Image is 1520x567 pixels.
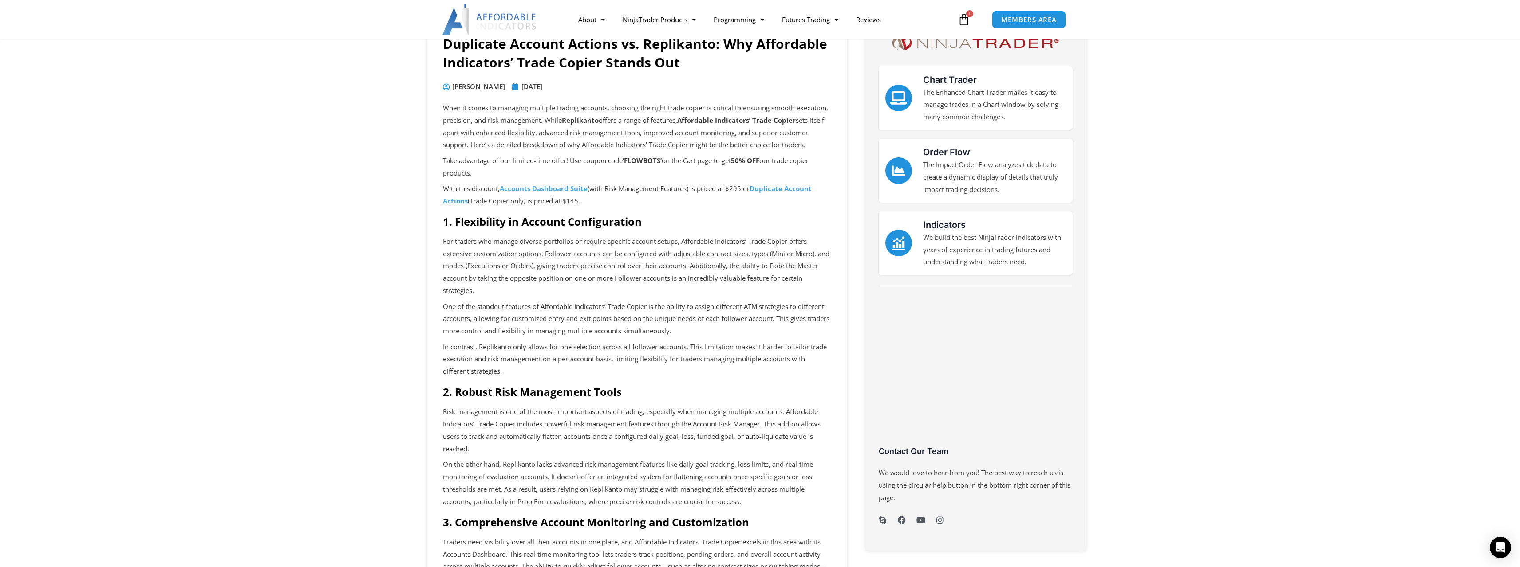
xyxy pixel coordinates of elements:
strong: Affordable Indicators’ Trade Copier [677,116,796,125]
p: We would love to hear from you! The best way to reach us is using the circular help button in the... [879,467,1073,504]
a: Reviews [847,9,890,30]
h3: Contact Our Team [879,446,1073,456]
a: Order Flow [923,147,970,157]
a: Indicators [885,230,912,256]
a: Order Flow [885,157,912,184]
span: [PERSON_NAME] [450,81,505,93]
a: Accounts Dashboard Suite [500,184,588,193]
p: In contrast, Replikanto only allows for one selection across all follower accounts. This limitati... [443,341,831,378]
time: [DATE] [521,82,542,91]
p: We build the best NinjaTrader indicators with years of experience in trading futures and understa... [923,231,1066,269]
div: Open Intercom Messenger [1490,537,1511,558]
iframe: Customer reviews powered by Trustpilot [879,297,1073,453]
b: ‘FLOWBOTS’ [623,156,662,165]
p: Risk management is one of the most important aspects of trading, especially when managing multipl... [443,406,831,455]
h1: Duplicate Account Actions vs. Replikanto: Why Affordable Indicators’ Trade Copier Stands Out [443,35,831,72]
a: NinjaTrader Products [614,9,705,30]
a: About [569,9,614,30]
p: The Impact Order Flow analyzes tick data to create a dynamic display of details that truly impact... [923,159,1066,196]
span: 1 [966,10,973,17]
a: Chart Trader [923,74,977,85]
a: Chart Trader [885,85,912,111]
a: Duplicate Account Actions [443,184,812,205]
p: The Enhanced Chart Trader makes it easy to manage trades in a Chart window by solving many common... [923,86,1066,124]
a: Indicators [923,219,966,230]
p: On the other hand, Replikanto lacks advanced risk management features like daily goal tracking, l... [443,458,831,508]
img: NinjaTrader Logo | Affordable Indicators – NinjaTrader [888,28,1062,53]
strong: 3. Comprehensive Account Monitoring and Customization [443,515,749,529]
strong: Replikanto [562,116,599,125]
p: One of the standout features of Affordable Indicators’ Trade Copier is the ability to assign diff... [443,301,831,338]
a: MEMBERS AREA [992,11,1066,29]
span: MEMBERS AREA [1001,16,1057,23]
strong: 2. Robust Risk Management Tools [443,384,622,399]
p: For traders who manage diverse portfolios or require specific account setups, Affordable Indicato... [443,235,831,297]
a: Futures Trading [773,9,847,30]
img: LogoAI | Affordable Indicators – NinjaTrader [442,4,537,35]
p: With this discount, (with Risk Management Features) is priced at $295 or (Trade Copier only) is p... [443,183,831,207]
strong: 50% OFF [731,156,759,165]
p: When it comes to managing multiple trading accounts, choosing the right trade copier is critical ... [443,102,831,151]
nav: Menu [569,9,955,30]
a: Programming [705,9,773,30]
p: Take advantage of our limited-time offer! Use coupon code on the Cart page to get our trade copie... [443,155,831,180]
a: 1 [944,7,983,32]
strong: 1. Flexibility in Account Configuration [443,214,642,229]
